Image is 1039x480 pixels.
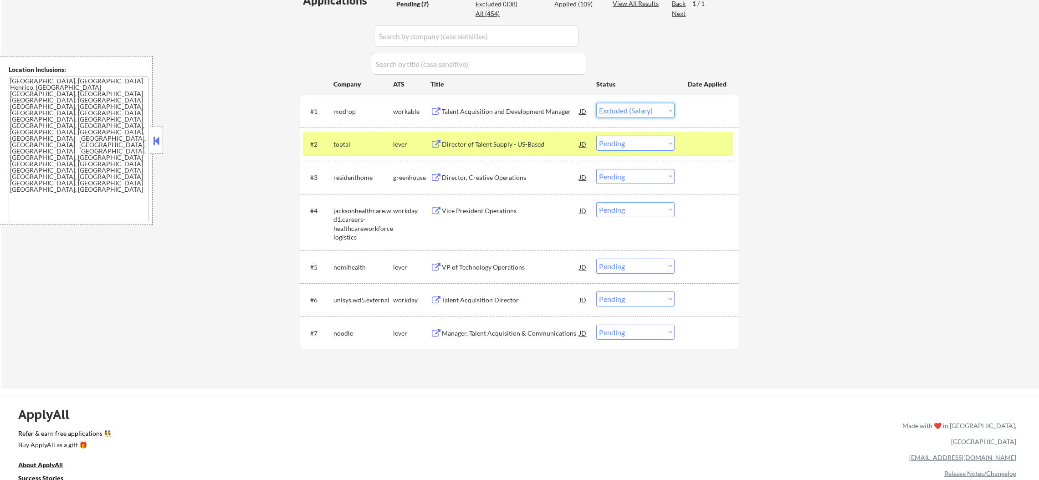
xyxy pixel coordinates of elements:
[310,206,326,215] div: #4
[944,470,1016,477] a: Release Notes/Changelog
[442,140,579,149] div: Director of Talent Supply - US-Based
[442,263,579,272] div: VP of Technology Operations
[393,107,430,116] div: workable
[371,53,587,75] input: Search by title (case sensitive)
[393,206,430,215] div: workday
[333,329,393,338] div: noodle
[442,296,579,305] div: Talent Acquisition Director
[578,291,588,308] div: JD
[9,65,149,74] div: Location Inclusions:
[310,107,326,116] div: #1
[18,430,712,440] a: Refer & earn free applications 👯‍♀️
[442,206,579,215] div: Vice President Operations
[578,259,588,275] div: JD
[333,80,393,89] div: Company
[333,140,393,149] div: toptal
[310,263,326,272] div: #5
[578,202,588,219] div: JD
[393,296,430,305] div: workday
[596,76,675,92] div: Status
[442,173,579,182] div: Director, Creative Operations
[18,460,76,471] a: About ApplyAll
[18,442,109,448] div: Buy ApplyAll as a gift 🎁
[442,329,579,338] div: Manager, Talent Acquisition & Communications
[333,173,393,182] div: residenthome
[18,407,80,422] div: ApplyAll
[374,25,579,47] input: Search by company (case sensitive)
[310,296,326,305] div: #6
[310,140,326,149] div: #2
[310,173,326,182] div: #3
[430,80,588,89] div: Title
[393,140,430,149] div: lever
[333,263,393,272] div: nomihealth
[578,136,588,152] div: JD
[899,418,1016,449] div: Made with ❤️ in [GEOGRAPHIC_DATA], [GEOGRAPHIC_DATA]
[393,263,430,272] div: lever
[333,296,393,305] div: unisys.wd5.external
[672,9,686,18] div: Next
[310,329,326,338] div: #7
[333,107,393,116] div: mod-op
[578,325,588,341] div: JD
[333,206,393,242] div: jacksonhealthcare.wd1.careers-healthcareworkforcelogistics
[688,80,728,89] div: Date Applied
[909,454,1016,461] a: [EMAIL_ADDRESS][DOMAIN_NAME]
[578,169,588,185] div: JD
[18,440,109,451] a: Buy ApplyAll as a gift 🎁
[393,329,430,338] div: lever
[578,103,588,119] div: JD
[393,80,430,89] div: ATS
[442,107,579,116] div: Talent Acquisition and Development Manager
[476,9,521,18] div: All (454)
[393,173,430,182] div: greenhouse
[18,461,63,469] u: About ApplyAll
